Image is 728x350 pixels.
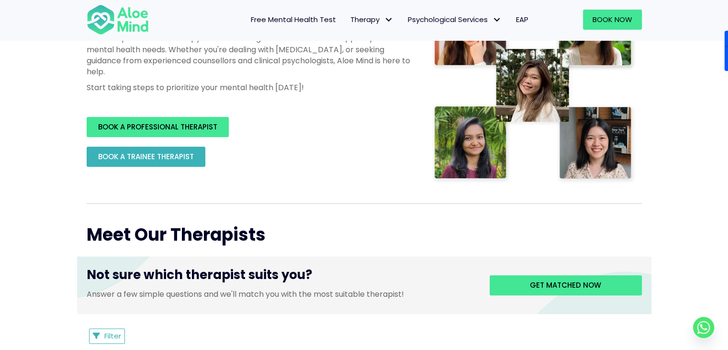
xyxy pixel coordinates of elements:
[343,10,401,30] a: TherapyTherapy: submenu
[104,331,121,341] span: Filter
[490,275,642,295] a: Get matched now
[87,33,412,77] p: Discover professional therapy and counselling services tailored to support your mental health nee...
[87,82,412,93] p: Start taking steps to prioritize your mental health [DATE]!
[87,147,205,167] a: BOOK A TRAINEE THERAPIST
[87,289,475,300] p: Answer a few simple questions and we'll match you with the most suitable therapist!
[98,152,194,162] span: BOOK A TRAINEE THERAPIST
[490,13,504,27] span: Psychological Services: submenu
[87,222,266,247] span: Meet Our Therapists
[516,14,528,24] span: EAP
[401,10,509,30] a: Psychological ServicesPsychological Services: submenu
[161,10,536,30] nav: Menu
[98,122,217,132] span: BOOK A PROFESSIONAL THERAPIST
[251,14,336,24] span: Free Mental Health Test
[583,10,642,30] a: Book Now
[87,4,149,35] img: Aloe mind Logo
[87,266,475,288] h3: Not sure which therapist suits you?
[509,10,536,30] a: EAP
[89,328,125,344] button: Filter Listings
[408,14,502,24] span: Psychological Services
[244,10,343,30] a: Free Mental Health Test
[693,317,714,338] a: Whatsapp
[593,14,632,24] span: Book Now
[350,14,393,24] span: Therapy
[87,117,229,137] a: BOOK A PROFESSIONAL THERAPIST
[530,280,601,290] span: Get matched now
[382,13,396,27] span: Therapy: submenu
